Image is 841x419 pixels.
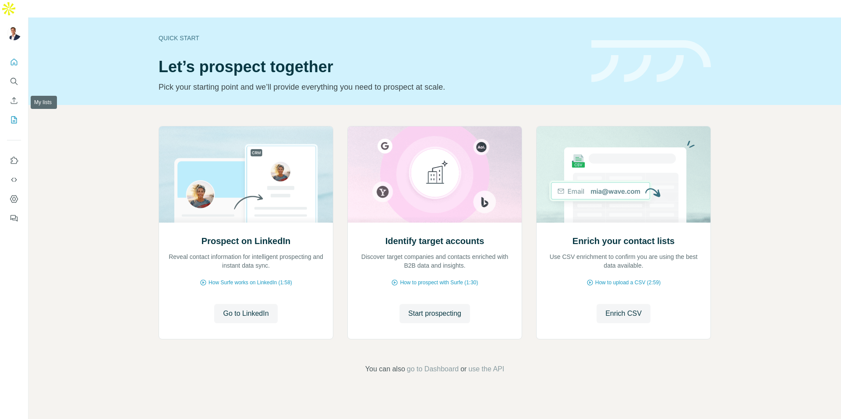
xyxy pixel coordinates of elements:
[460,364,466,374] span: or
[208,279,292,286] span: How Surfe works on LinkedIn (1:58)
[7,191,21,207] button: Dashboard
[357,252,513,270] p: Discover target companies and contacts enriched with B2B data and insights.
[605,308,642,319] span: Enrich CSV
[468,364,504,374] button: use the API
[536,126,711,223] img: Enrich your contact lists
[385,235,484,247] h2: Identify target accounts
[7,93,21,108] button: Enrich CSV
[7,172,21,188] button: Use Surfe API
[347,126,522,223] img: Identify target accounts
[365,364,405,374] span: You can also
[159,58,581,76] h1: Let’s prospect together
[572,235,675,247] h2: Enrich your contact lists
[7,112,21,128] button: My lists
[159,81,581,93] p: Pick your starting point and we’ll provide everything you need to prospect at scale.
[400,279,478,286] span: How to prospect with Surfe (1:30)
[214,304,277,323] button: Go to LinkedIn
[7,210,21,226] button: Feedback
[7,153,21,168] button: Use Surfe on LinkedIn
[223,308,269,319] span: Go to LinkedIn
[597,304,650,323] button: Enrich CSV
[595,279,661,286] span: How to upload a CSV (2:59)
[407,364,459,374] button: go to Dashboard
[201,235,290,247] h2: Prospect on LinkedIn
[159,126,333,223] img: Prospect on LinkedIn
[159,34,581,42] div: Quick start
[168,252,324,270] p: Reveal contact information for intelligent prospecting and instant data sync.
[7,73,21,89] button: Search
[545,252,702,270] p: Use CSV enrichment to confirm you are using the best data available.
[408,308,461,319] span: Start prospecting
[7,26,21,40] img: Avatar
[591,40,711,83] img: banner
[399,304,470,323] button: Start prospecting
[7,54,21,70] button: Quick start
